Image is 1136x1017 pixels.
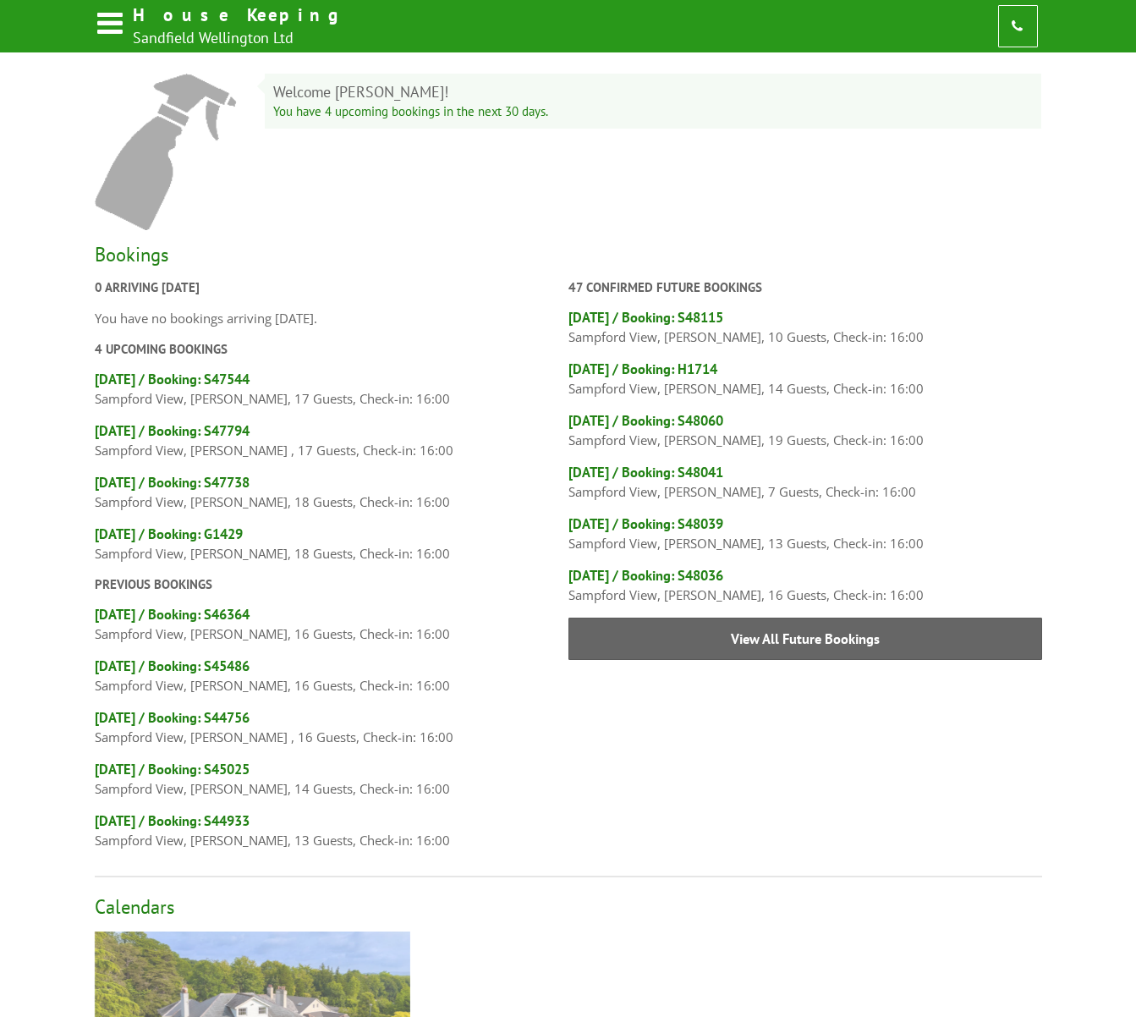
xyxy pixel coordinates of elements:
a: [DATE] / Booking: S45486 Sampford View, [PERSON_NAME], 16 Guests, Check-in: 16:00 [95,657,568,695]
p: Sampford View, [PERSON_NAME], 14 Guests, Check-in: 16:00 [568,378,1042,399]
p: Sampford View, [PERSON_NAME], 16 Guests, Check-in: 16:00 [568,585,1042,605]
a: [DATE] / Booking: S47794 Sampford View, [PERSON_NAME] , 17 Guests, Check-in: 16:00 [95,421,568,460]
h4: [DATE] / Booking: S48060 [568,411,1042,430]
a: [DATE] / Booking: S44933 Sampford View, [PERSON_NAME], 13 Guests, Check-in: 16:00 [95,811,568,850]
h2: Bookings [95,242,1042,267]
a: View All Future Bookings [568,618,1042,660]
p: Sampford View, [PERSON_NAME], 18 Guests, Check-in: 16:00 [95,543,568,563]
h3: 4 Upcoming Bookings [95,341,568,357]
h2: Sandfield Wellington Ltd [133,28,346,47]
h4: [DATE] / Booking: H1714 [568,360,1042,378]
h4: [DATE] / Booking: G1429 [95,525,568,543]
a: [DATE] / Booking: S48039 Sampford View, [PERSON_NAME], 13 Guests, Check-in: 16:00 [568,514,1042,553]
h2: Calendars [95,894,1042,919]
h4: [DATE] / Booking: S46364 [95,605,568,624]
a: [DATE] / Booking: S44756 Sampford View, [PERSON_NAME] , 16 Guests, Check-in: 16:00 [95,708,568,747]
p: Sampford View, [PERSON_NAME], 18 Guests, Check-in: 16:00 [95,492,568,512]
p: Sampford View, [PERSON_NAME] , 17 Guests, Check-in: 16:00 [95,440,568,460]
a: [DATE] / Booking: G1429 Sampford View, [PERSON_NAME], 18 Guests, Check-in: 16:00 [95,525,568,563]
p: Sampford View, [PERSON_NAME], 10 Guests, Check-in: 16:00 [568,327,1042,347]
h4: [DATE] / Booking: S45025 [95,760,568,778]
p: Sampford View, [PERSON_NAME], 13 Guests, Check-in: 16:00 [568,533,1042,553]
h4: [DATE] / Booking: S48115 [568,308,1042,327]
p: Sampford View, [PERSON_NAME], 7 Guests, Check-in: 16:00 [568,481,1042,502]
h3: 0 Arriving [DATE] [95,279,568,295]
h4: [DATE] / Booking: S47794 [95,421,568,440]
a: [DATE] / Booking: S48036 Sampford View, [PERSON_NAME], 16 Guests, Check-in: 16:00 [568,566,1042,605]
p: Sampford View, [PERSON_NAME], 16 Guests, Check-in: 16:00 [95,675,568,695]
h4: [DATE] / Booking: S44933 [95,811,568,830]
h3: You have 4 upcoming bookings in the next 30 days. [273,103,1033,119]
a: [DATE] / Booking: S46364 Sampford View, [PERSON_NAME], 16 Guests, Check-in: 16:00 [95,605,568,644]
a: [DATE] / Booking: S45025 Sampford View, [PERSON_NAME], 14 Guests, Check-in: 16:00 [95,760,568,799]
p: Sampford View, [PERSON_NAME] , 16 Guests, Check-in: 16:00 [95,727,568,747]
p: Sampford View, [PERSON_NAME], 13 Guests, Check-in: 16:00 [95,830,568,850]
a: [DATE] / Booking: S48115 Sampford View, [PERSON_NAME], 10 Guests, Check-in: 16:00 [568,308,1042,347]
p: Sampford View, [PERSON_NAME], 16 Guests, Check-in: 16:00 [95,624,568,644]
a: House Keeping Sandfield Wellington Ltd [95,3,346,49]
p: Sampford View, [PERSON_NAME], 14 Guests, Check-in: 16:00 [95,778,568,799]
h4: [DATE] / Booking: S47544 [95,370,568,388]
a: [DATE] / Booking: S48060 Sampford View, [PERSON_NAME], 19 Guests, Check-in: 16:00 [568,411,1042,450]
h4: [DATE] / Booking: S47738 [95,473,568,492]
p: Sampford View, [PERSON_NAME], 17 Guests, Check-in: 16:00 [95,388,568,409]
h3: 47 Confirmed Future Bookings [568,279,1042,295]
a: [DATE] / Booking: H1714 Sampford View, [PERSON_NAME], 14 Guests, Check-in: 16:00 [568,360,1042,399]
p: You have no bookings arriving [DATE]. [95,308,568,328]
h3: Previous Bookings [95,576,568,592]
a: [DATE] / Booking: S47544 Sampford View, [PERSON_NAME], 17 Guests, Check-in: 16:00 [95,370,568,409]
h4: [DATE] / Booking: S45486 [95,657,568,675]
p: Sampford View, [PERSON_NAME], 19 Guests, Check-in: 16:00 [568,430,1042,450]
a: [DATE] / Booking: S48041 Sampford View, [PERSON_NAME], 7 Guests, Check-in: 16:00 [568,463,1042,502]
h4: [DATE] / Booking: S44756 [95,708,568,727]
h1: House Keeping [133,3,346,26]
h2: Welcome [PERSON_NAME]! [273,82,1033,102]
h4: [DATE] / Booking: S48039 [568,514,1042,533]
h4: [DATE] / Booking: S48041 [568,463,1042,481]
h4: [DATE] / Booking: S48036 [568,566,1042,585]
img: spray-df4dd2a5eb1b6ba86cf335f402e41a1438f759a0f1c23e96b22d3813e0eac9b8.png [95,74,237,230]
a: [DATE] / Booking: S47738 Sampford View, [PERSON_NAME], 18 Guests, Check-in: 16:00 [95,473,568,512]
